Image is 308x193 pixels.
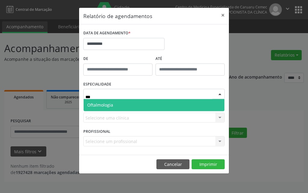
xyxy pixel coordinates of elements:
button: Imprimir [192,159,225,170]
h5: Relatório de agendamentos [83,12,152,20]
button: Cancelar [156,159,189,170]
button: Close [217,8,229,23]
label: DATA DE AGENDAMENTO [83,29,131,38]
label: De [83,54,152,64]
label: ATÉ [156,54,225,64]
span: Oftalmologia [87,102,113,108]
label: ESPECIALIDADE [83,80,111,89]
label: PROFISSIONAL [83,127,110,136]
